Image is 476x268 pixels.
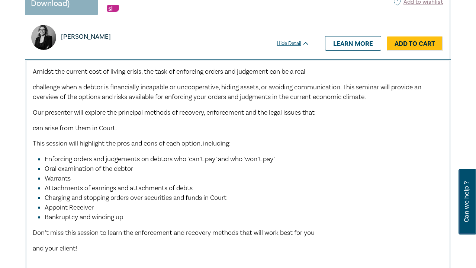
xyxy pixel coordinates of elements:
img: Substantive Law [107,5,119,12]
span: Oral examination of the debtor [45,165,133,173]
span: Attachments of earnings and attachments of debts [45,184,193,192]
span: can arise from them in Court. [33,124,117,133]
span: This session will highlight the pros and cons of each option, including: [33,139,231,148]
span: Bankruptcy and winding up [45,213,123,221]
span: Charging and stopping orders over securities and funds in Court [45,194,226,202]
p: [PERSON_NAME] [61,32,111,42]
span: Can we help ? [463,173,470,230]
a: Learn more [325,36,381,50]
span: Amidst the current cost of living crisis, the task of enforcing orders and judgement can be a real [33,67,305,76]
span: Our presenter will explore the principal methods of recovery, enforcement and the legal issues that [33,108,315,117]
span: and your client! [33,244,77,253]
div: Hide Detail [277,40,318,47]
span: challenge when a debtor is financially incapable or uncooperative, hiding assets, or avoiding com... [33,83,421,101]
span: Warrants [45,174,71,183]
span: Enforcing orders and judgements on debtors who ‘can’t pay’ and who ‘won’t pay’ [45,155,275,163]
img: https://s3.ap-southeast-2.amazonaws.com/leo-cussen-store-production-content/Contacts/Aimee%20Kind... [31,25,56,50]
span: Don’t miss this session to learn the enforcement and recovery methods that will work best for you [33,229,315,237]
a: Add to Cart [387,36,443,51]
span: Appoint Receiver [45,203,94,212]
